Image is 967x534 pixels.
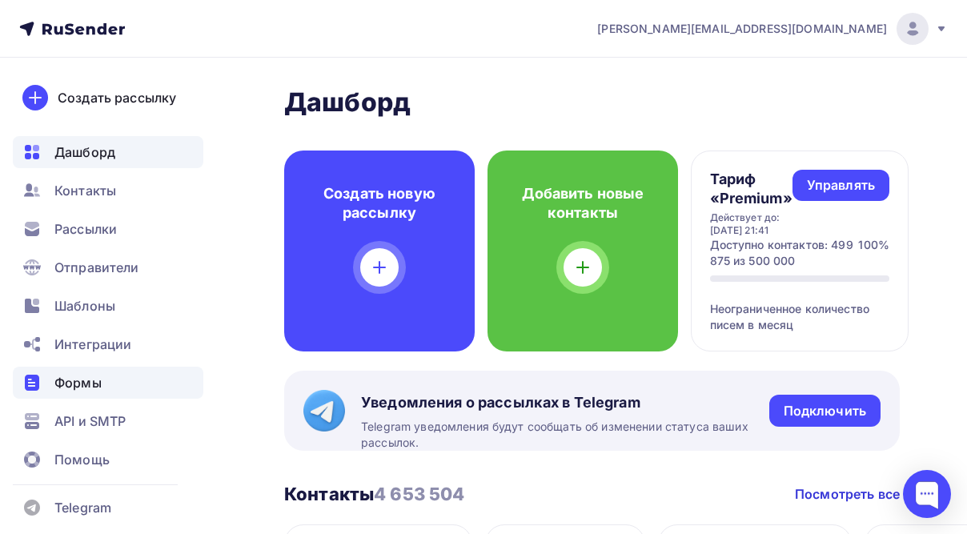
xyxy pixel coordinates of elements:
span: Отправители [54,258,139,277]
span: Контакты [54,181,116,200]
a: Рассылки [13,213,203,245]
a: Формы [13,367,203,399]
div: Доступно контактов: 499 875 из 500 000 [710,237,859,269]
h4: Добавить новые контакты [513,184,652,223]
div: Действует до: [DATE] 21:41 [710,211,792,237]
div: Управлять [807,176,875,195]
span: [PERSON_NAME][EMAIL_ADDRESS][DOMAIN_NAME] [597,21,887,37]
div: 100% [858,237,889,269]
span: Интеграции [54,335,131,354]
h4: Создать новую рассылку [310,184,449,223]
a: Посмотреть все [795,484,900,504]
div: Неограниченное количество писем в месяц [710,282,890,333]
span: Telegram [54,498,111,517]
span: Помощь [54,450,110,469]
a: [PERSON_NAME][EMAIL_ADDRESS][DOMAIN_NAME] [597,13,948,45]
span: Формы [54,373,102,392]
span: API и SMTP [54,412,126,431]
span: Шаблоны [54,296,115,315]
span: Дашборд [54,143,115,162]
span: 4 653 504 [374,484,464,504]
a: Контакты [13,175,203,207]
span: Уведомления о рассылках в Telegram [361,393,769,412]
a: Дашборд [13,136,203,168]
h3: Контакты [284,483,464,505]
span: Telegram уведомления будут сообщать об изменении статуса ваших рассылок. [361,419,769,452]
h4: Тариф «Premium» [710,170,792,208]
span: Рассылки [54,219,117,239]
a: Отправители [13,251,203,283]
div: Создать рассылку [58,88,176,107]
h2: Дашборд [284,86,900,118]
div: Подключить [784,402,866,420]
a: Шаблоны [13,290,203,322]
